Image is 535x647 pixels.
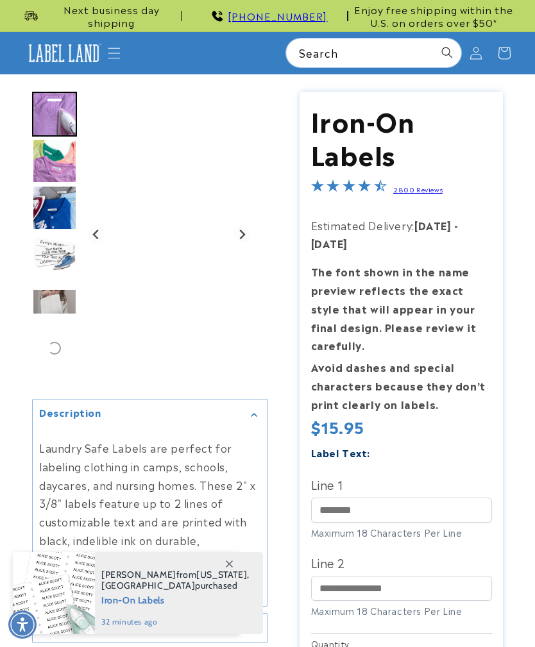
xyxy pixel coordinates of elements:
strong: [DATE] [414,217,452,233]
div: Maximum 18 Characters Per Line [311,604,492,618]
button: Next slide [234,226,251,243]
label: Line 2 [311,552,492,573]
div: Go to slide 6 [32,326,77,371]
a: 2800 Reviews [393,185,443,194]
summary: Menu [100,39,128,67]
img: Iron on name tags ironed to a t-shirt [32,139,77,183]
span: from , purchased [101,569,250,591]
label: Line 1 [311,474,492,494]
div: Go to slide 4 [32,232,77,277]
img: null [32,289,77,315]
strong: The font shown in the name preview reflects the exact style that will appear in your final design... [311,264,477,353]
a: [PHONE_NUMBER] [228,8,327,23]
div: Go to slide 5 [32,279,77,324]
strong: [DATE] [311,235,348,251]
img: Iron on name labels ironed to shirt collar [32,185,77,230]
label: Label Text: [311,445,371,460]
span: 4.5-star overall rating [311,181,387,196]
iframe: Gorgias live chat messenger [407,592,522,634]
a: Label Land [19,36,108,70]
div: Maximum 18 Characters Per Line [311,526,492,539]
img: Iron-on name labels with an iron [32,232,77,277]
button: Search [433,38,461,67]
strong: Avoid dashes and special characters because they don’t print clearly on labels. [311,359,486,412]
p: Estimated Delivery: [311,216,492,253]
summary: Description [33,399,267,428]
span: [US_STATE] [196,569,247,580]
img: Iron on name label being ironed to shirt [32,92,77,137]
div: Go to slide 7 [32,373,77,417]
button: Go to last slide [88,226,105,243]
img: Label Land [24,41,103,65]
h2: Description [39,406,101,419]
h1: Iron-On Labels [311,103,492,170]
span: Enjoy free shipping within the U.S. on orders over $50* [353,3,514,28]
div: Go to slide 3 [32,185,77,230]
span: Next business day shipping [41,3,182,28]
div: Go to slide 1 [32,92,77,137]
span: $15.95 [311,417,365,437]
span: [GEOGRAPHIC_DATA] [101,580,195,591]
strong: - [454,217,459,233]
div: Accessibility Menu [8,610,37,639]
div: Go to slide 2 [32,139,77,183]
p: Laundry Safe Labels are perfect for labeling clothing in camps, schools, daycares, and nursing ho... [39,439,260,586]
span: [PERSON_NAME] [101,569,176,580]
